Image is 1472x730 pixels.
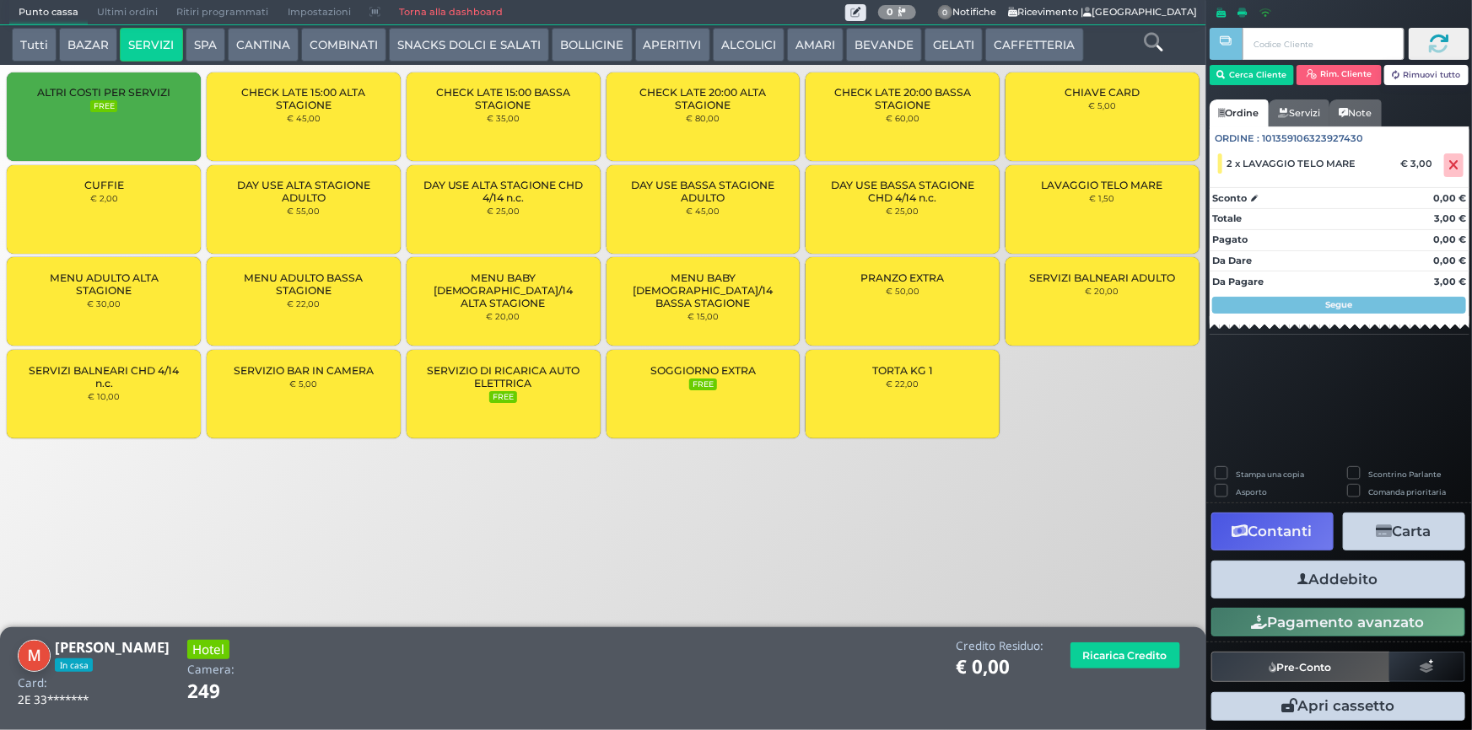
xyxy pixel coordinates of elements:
[1329,99,1381,126] a: Note
[956,640,1043,652] h4: Credito Residuo:
[187,640,229,659] h3: Hotel
[487,311,520,321] small: € 20,00
[18,640,51,673] img: Maria Capuano
[1433,192,1466,204] strong: 0,00 €
[90,100,117,112] small: FREE
[187,681,267,702] h1: 249
[820,179,985,204] span: DAY USE BASSA STAGIONE CHD 4/14 n.c.
[886,286,919,296] small: € 50,00
[1211,513,1334,550] button: Contanti
[1042,179,1163,191] span: LAVAGGIO TELO MARE
[21,271,186,297] span: MENU ADULTO ALTA STAGIONE
[552,28,632,62] button: BOLLICINE
[287,206,320,216] small: € 55,00
[389,28,549,62] button: SNACKS DOLCI E SALATI
[1369,469,1442,480] label: Scontrino Parlante
[650,364,756,377] span: SOGGIORNO EXTRA
[84,179,124,191] span: CUFFIE
[846,28,922,62] button: BEVANDE
[421,271,586,309] span: MENU BABY [DEMOGRAPHIC_DATA]/14 ALTA STAGIONE
[686,206,720,216] small: € 45,00
[1243,28,1404,60] input: Codice Cliente
[1434,212,1466,224] strong: 3,00 €
[487,206,520,216] small: € 25,00
[88,1,167,24] span: Ultimi ordini
[687,311,719,321] small: € 15,00
[1236,486,1267,497] label: Asporto
[1212,233,1248,245] strong: Pagato
[787,28,844,62] button: AMARI
[635,28,710,62] button: APERITIVI
[289,378,317,389] small: € 5,00
[1211,561,1465,598] button: Addebito
[301,28,386,62] button: COMBINATI
[1211,608,1465,636] button: Pagamento avanzato
[1216,132,1260,146] span: Ordine :
[37,86,170,99] span: ALTRI COSTI PER SERVIZI
[1343,513,1465,550] button: Carta
[1326,299,1353,310] strong: Segue
[1090,193,1115,203] small: € 1,50
[228,28,299,62] button: CANTINA
[1269,99,1329,126] a: Servizi
[1398,158,1441,169] div: € 3,00
[1070,642,1180,668] button: Ricarica Credito
[887,206,919,216] small: € 25,00
[1433,255,1466,266] strong: 0,00 €
[18,677,47,690] h4: Card:
[88,391,120,401] small: € 10,00
[820,86,985,111] span: CHECK LATE 20:00 BASSA STAGIONE
[1263,132,1364,146] span: 101359106323927430
[985,28,1083,62] button: CAFFETTERIA
[1369,486,1447,497] label: Comanda prioritaria
[872,364,933,377] span: TORTA KG 1
[120,28,182,62] button: SERVIZI
[1434,276,1466,287] strong: 3,00 €
[1211,652,1390,682] button: Pre-Conto
[87,298,121,309] small: € 30,00
[421,364,586,389] span: SERVIZIO DI RICARICA AUTO ELETTRICA
[887,6,893,18] b: 0
[59,28,117,62] button: BAZAR
[713,28,785,62] button: ALCOLICI
[21,364,186,389] span: SERVIZI BALNEARI CHD 4/14 n.c.
[287,113,321,123] small: € 45,00
[887,378,919,389] small: € 22,00
[167,1,278,24] span: Ritiri programmati
[1065,86,1140,99] span: CHIAVE CARD
[1212,276,1264,287] strong: Da Pagare
[620,86,785,111] span: CHECK LATE 20:00 ALTA STAGIONE
[620,179,785,204] span: DAY USE BASSA STAGIONE ADULTO
[1433,233,1466,245] strong: 0,00 €
[12,28,57,62] button: Tutti
[689,378,716,390] small: FREE
[390,1,512,24] a: Torna alla dashboard
[1086,286,1119,296] small: € 20,00
[186,28,225,62] button: SPA
[886,113,919,123] small: € 60,00
[1212,212,1242,224] strong: Totale
[861,271,945,284] span: PRANZO EXTRA
[1212,191,1247,206] strong: Sconto
[187,663,235,676] h4: Camera:
[1227,158,1356,169] span: 2 x LAVAGGIO TELO MARE
[1029,271,1175,284] span: SERVIZI BALNEARI ADULTO
[278,1,360,24] span: Impostazioni
[620,271,785,309] span: MENU BABY [DEMOGRAPHIC_DATA]/14 BASSA STAGIONE
[1384,65,1469,85] button: Rimuovi tutto
[55,637,170,657] b: [PERSON_NAME]
[1210,99,1269,126] a: Ordine
[956,657,1043,678] h1: € 0,00
[287,298,320,309] small: € 22,00
[234,364,374,377] span: SERVIZIO BAR IN CAMERA
[938,5,953,20] span: 0
[1236,469,1304,480] label: Stampa una copia
[421,179,586,204] span: DAY USE ALTA STAGIONE CHD 4/14 n.c.
[90,193,118,203] small: € 2,00
[1297,65,1382,85] button: Rim. Cliente
[1211,692,1465,721] button: Apri cassetto
[1212,255,1252,266] strong: Da Dare
[221,179,386,204] span: DAY USE ALTA STAGIONE ADULTO
[686,113,720,123] small: € 80,00
[421,86,586,111] span: CHECK LATE 15:00 BASSA STAGIONE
